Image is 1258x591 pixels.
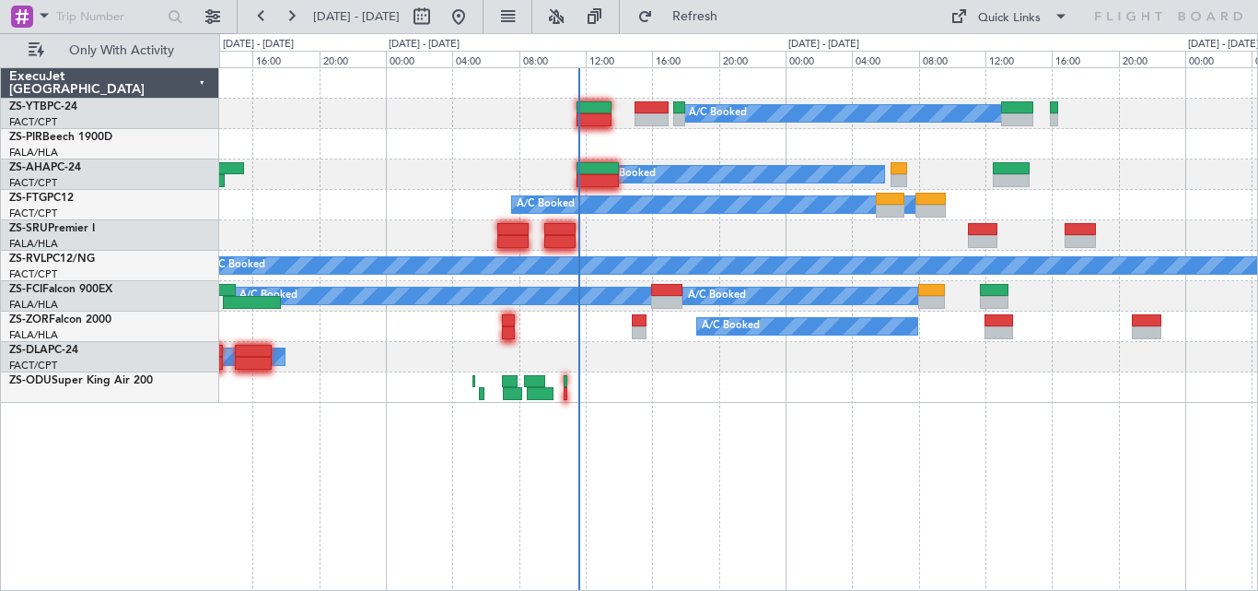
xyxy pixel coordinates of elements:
a: ZS-YTBPC-24 [9,101,77,112]
div: 08:00 [519,51,586,67]
div: 00:00 [1185,51,1252,67]
a: ZS-FTGPC12 [9,193,74,204]
a: FACT/CPT [9,359,57,372]
button: Quick Links [941,2,1077,31]
input: Trip Number [56,3,162,30]
span: [DATE] - [DATE] [313,8,400,25]
a: FACT/CPT [9,115,57,129]
span: ZS-ODU [9,375,52,386]
span: ZS-YTB [9,101,47,112]
div: 00:00 [386,51,452,67]
div: 12:00 [586,51,652,67]
button: Only With Activity [20,36,200,65]
a: FACT/CPT [9,267,57,281]
div: [DATE] - [DATE] [389,37,460,53]
span: ZS-PIR [9,132,42,143]
div: A/C Booked [517,191,575,219]
div: [DATE] - [DATE] [788,37,859,53]
div: 20:00 [1119,51,1185,67]
div: 16:00 [652,51,718,67]
a: ZS-RVLPC12/NG [9,254,95,265]
a: ZS-SRUPremier I [9,223,95,234]
div: 00:00 [786,51,852,67]
span: ZS-DLA [9,345,48,356]
div: 20:00 [719,51,786,67]
a: FALA/HLA [9,298,58,312]
div: A/C Booked [688,282,746,310]
a: FALA/HLA [9,328,58,342]
span: ZS-FCI [9,284,42,295]
a: FACT/CPT [9,207,57,220]
a: ZS-DLAPC-24 [9,345,78,356]
div: 04:00 [452,51,518,67]
span: ZS-RVL [9,254,46,265]
a: FALA/HLA [9,237,58,251]
div: [DATE] - [DATE] [223,37,294,53]
div: 12:00 [186,51,252,67]
span: ZS-FTG [9,193,47,204]
div: 20:00 [320,51,386,67]
div: 04:00 [852,51,918,67]
div: 16:00 [252,51,319,67]
div: A/C Booked [702,313,760,340]
div: A/C Booked [598,160,656,188]
a: ZS-ZORFalcon 2000 [9,314,111,325]
div: A/C Booked [207,252,265,279]
div: Quick Links [978,9,1041,28]
span: Only With Activity [48,44,194,57]
a: ZS-FCIFalcon 900EX [9,284,112,295]
span: Refresh [657,10,734,23]
div: A/C Booked [689,100,747,127]
span: ZS-ZOR [9,314,49,325]
div: 08:00 [919,51,985,67]
button: Refresh [629,2,740,31]
a: FACT/CPT [9,176,57,190]
a: ZS-ODUSuper King Air 200 [9,375,153,386]
span: ZS-AHA [9,162,51,173]
div: 12:00 [985,51,1052,67]
a: FALA/HLA [9,146,58,160]
span: ZS-SRU [9,223,48,234]
a: ZS-PIRBeech 1900D [9,132,112,143]
a: ZS-AHAPC-24 [9,162,81,173]
div: 16:00 [1052,51,1118,67]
